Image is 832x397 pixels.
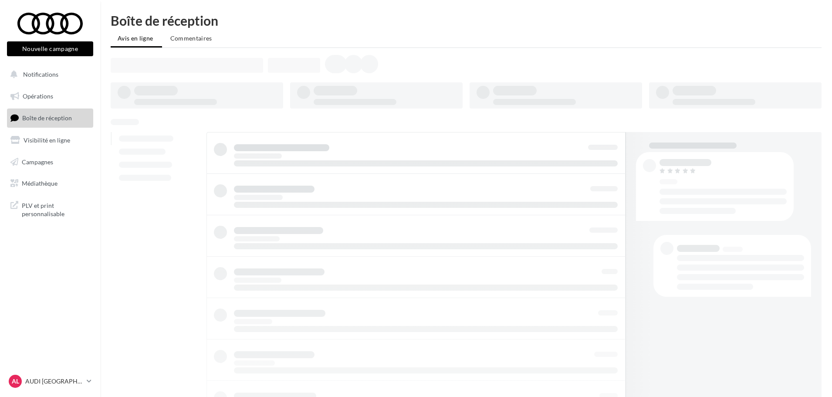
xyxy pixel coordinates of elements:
[5,174,95,193] a: Médiathèque
[5,196,95,222] a: PLV et print personnalisable
[22,158,53,165] span: Campagnes
[7,41,93,56] button: Nouvelle campagne
[111,14,822,27] div: Boîte de réception
[7,373,93,390] a: AL AUDI [GEOGRAPHIC_DATA]
[5,87,95,105] a: Opérations
[5,131,95,149] a: Visibilité en ligne
[23,92,53,100] span: Opérations
[24,136,70,144] span: Visibilité en ligne
[5,65,91,84] button: Notifications
[5,153,95,171] a: Campagnes
[12,377,19,386] span: AL
[22,114,72,122] span: Boîte de réception
[23,71,58,78] span: Notifications
[25,377,83,386] p: AUDI [GEOGRAPHIC_DATA]
[5,109,95,127] a: Boîte de réception
[22,180,57,187] span: Médiathèque
[170,34,212,42] span: Commentaires
[22,200,90,218] span: PLV et print personnalisable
